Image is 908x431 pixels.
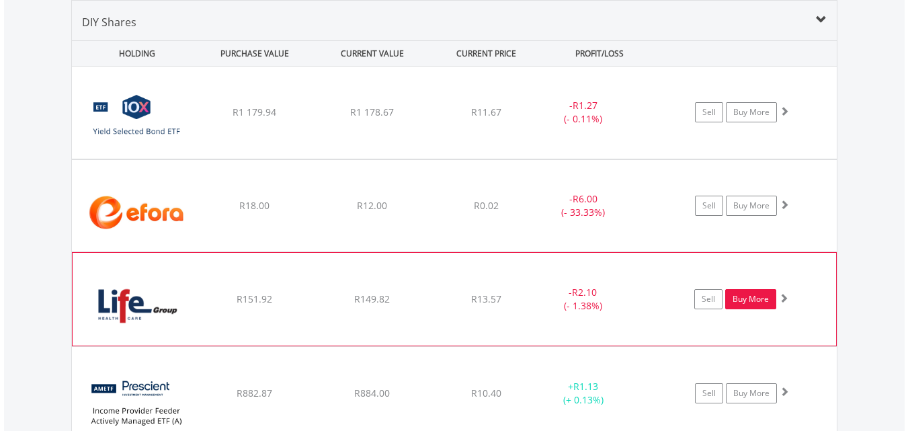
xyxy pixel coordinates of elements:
span: R11.67 [471,106,501,118]
img: EQU.ZA.CSYSB.png [79,83,194,155]
span: R149.82 [354,292,390,305]
span: R1.13 [573,380,598,393]
div: - (- 1.38%) [532,286,633,313]
a: Sell [695,383,723,403]
span: R1.27 [573,99,597,112]
a: Sell [695,102,723,122]
div: HOLDING [73,41,195,66]
div: + (+ 0.13%) [533,380,634,407]
span: R18.00 [239,199,270,212]
div: CURRENT PRICE [432,41,539,66]
span: R10.40 [471,387,501,399]
span: R6.00 [573,192,597,205]
div: CURRENT VALUE [315,41,430,66]
span: R0.02 [474,199,499,212]
span: R882.87 [237,387,272,399]
a: Buy More [726,196,777,216]
span: R1 178.67 [350,106,394,118]
img: EQU.ZA.LHC.png [79,270,195,342]
a: Sell [695,196,723,216]
div: PURCHASE VALUE [198,41,313,66]
span: R884.00 [354,387,390,399]
span: R13.57 [471,292,501,305]
span: R12.00 [357,199,387,212]
a: Buy More [726,102,777,122]
img: EQU.ZA.EEL.png [79,177,194,249]
div: - (- 0.11%) [533,99,634,126]
a: Buy More [726,383,777,403]
div: PROFIT/LOSS [542,41,657,66]
span: R1 179.94 [233,106,276,118]
a: Buy More [725,289,776,309]
span: DIY Shares [82,15,136,30]
a: Sell [694,289,723,309]
span: R151.92 [237,292,272,305]
span: R2.10 [572,286,597,299]
div: - (- 33.33%) [533,192,634,219]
